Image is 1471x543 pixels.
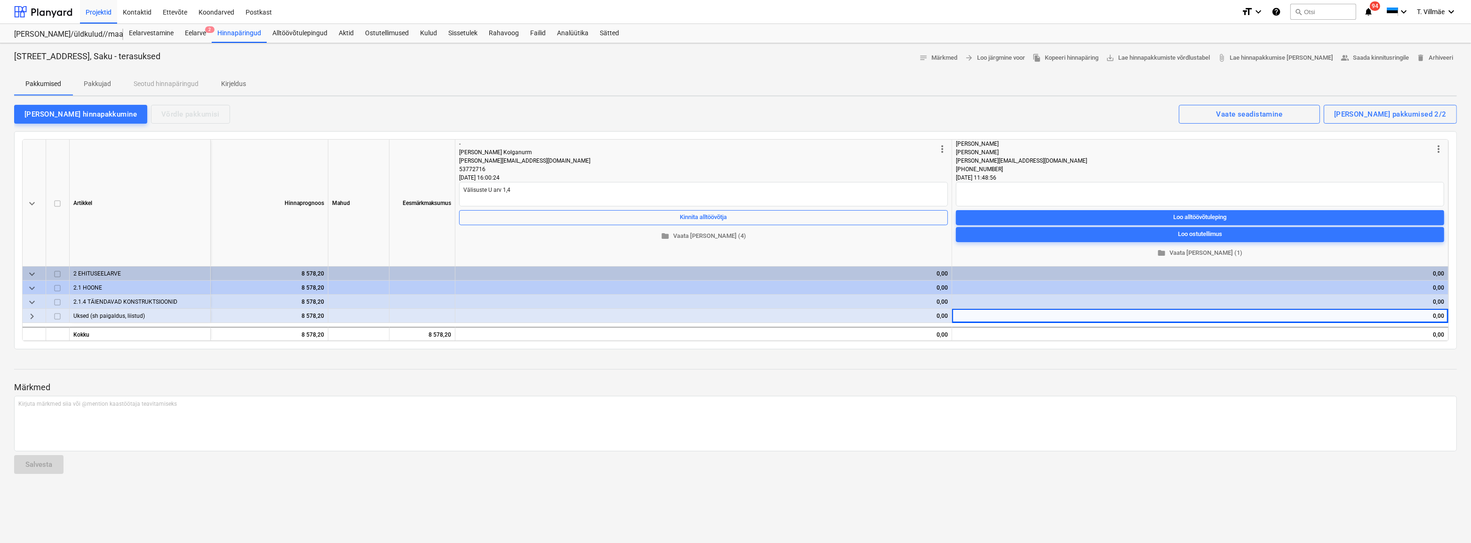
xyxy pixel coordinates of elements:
[390,140,455,267] div: Eesmärkmaksumus
[1272,6,1281,17] i: Abikeskus
[1398,6,1409,17] i: keyboard_arrow_down
[1324,105,1457,124] button: [PERSON_NAME] pakkumised 2/2
[221,79,246,89] p: Kirjeldus
[211,140,328,267] div: Hinnaprognoos
[965,54,973,62] span: arrow_forward
[956,157,1087,164] span: [PERSON_NAME][EMAIL_ADDRESS][DOMAIN_NAME]
[956,165,1433,173] div: [PHONE_NUMBER]
[70,327,211,341] div: Kokku
[1446,6,1457,17] i: keyboard_arrow_down
[1217,53,1333,63] span: Lae hinnapakkumise [PERSON_NAME]
[459,157,590,164] span: [PERSON_NAME][EMAIL_ADDRESS][DOMAIN_NAME]
[1416,53,1453,63] span: Arhiveeri
[1033,53,1098,63] span: Kopeeri hinnapäring
[1334,108,1447,120] div: [PERSON_NAME] pakkumised 2/2
[1106,53,1210,63] span: Lae hinnapakkumiste võrdlustabel
[956,281,1444,295] div: 0,00
[1413,51,1457,65] button: Arhiveeri
[1370,1,1380,11] span: 94
[956,210,1444,225] button: Loo alltöövõtuleping
[459,309,948,323] div: 0,00
[73,309,207,323] div: Uksed (sh paigaldus, liistud)
[211,327,328,341] div: 8 578,20
[24,108,137,120] div: [PERSON_NAME] hinnapakkumine
[84,79,111,89] p: Pakkujad
[1158,249,1166,257] span: folder
[70,140,211,267] div: Artikkel
[26,297,38,308] span: keyboard_arrow_down
[390,327,455,341] div: 8 578,20
[212,24,267,43] a: Hinnapäringud
[1106,54,1114,62] span: save_alt
[459,295,948,309] div: 0,00
[414,24,443,43] div: Kulud
[1341,53,1409,63] span: Saada kinnitusringile
[956,140,1433,148] div: [PERSON_NAME]
[26,268,38,280] span: keyboard_arrow_down
[956,173,1444,182] div: [DATE] 11:48:56
[328,140,390,267] div: Mahud
[594,24,625,43] div: Sätted
[459,173,948,182] div: [DATE] 16:00:24
[1253,6,1264,17] i: keyboard_arrow_down
[455,327,952,341] div: 0,00
[26,283,38,294] span: keyboard_arrow_down
[359,24,414,43] a: Ostutellimused
[1102,51,1214,65] a: Lae hinnapakkumiste võrdlustabel
[1214,51,1337,65] a: Lae hinnapakkumise [PERSON_NAME]
[463,231,944,242] span: Vaata [PERSON_NAME] (4)
[25,79,61,89] p: Pakkumised
[459,140,937,148] div: -
[459,182,948,206] textarea: Välisuste U arv 1,4
[937,143,948,155] span: more_vert
[551,24,594,43] a: Analüütika
[1217,108,1283,120] div: Vaate seadistamine
[1433,143,1444,155] span: more_vert
[680,212,727,223] div: Kinnita alltöövõtja
[123,24,179,43] a: Eelarvestamine
[956,267,1444,281] div: 0,00
[661,232,669,240] span: folder
[525,24,551,43] a: Failid
[443,24,483,43] a: Sissetulek
[1179,105,1320,124] button: Vaate seadistamine
[1217,54,1226,62] span: attach_file
[73,281,207,294] div: 2.1 HOONE
[956,295,1444,309] div: 0,00
[1029,51,1102,65] button: Kopeeri hinnapäring
[459,229,948,244] button: Vaata [PERSON_NAME] (4)
[1364,6,1373,17] i: notifications
[919,53,957,63] span: Märkmed
[14,382,1457,393] p: Märkmed
[961,51,1029,65] button: Loo järgmine voor
[915,51,961,65] button: Märkmed
[459,148,937,157] div: [PERSON_NAME] Kolganurm
[1174,212,1227,223] div: Loo alltöövõtuleping
[1241,6,1253,17] i: format_size
[179,24,212,43] a: Eelarve2
[267,24,333,43] a: Alltöövõtulepingud
[459,267,948,281] div: 0,00
[1337,51,1413,65] button: Saada kinnitusringile
[1295,8,1302,16] span: search
[1417,8,1445,16] span: T. Villmäe
[333,24,359,43] a: Aktid
[215,267,324,281] div: 8 578,20
[1424,498,1471,543] div: Vestlusvidin
[73,295,207,308] div: 2.1.4 TÄIENDAVAD KONSTRUKTSIOONID
[956,148,1433,157] div: [PERSON_NAME]
[956,309,1444,323] div: 0,00
[26,311,38,322] span: keyboard_arrow_right
[956,246,1444,260] button: Vaata [PERSON_NAME] (1)
[179,24,212,43] div: Eelarve
[960,248,1440,259] span: Vaata [PERSON_NAME] (1)
[215,281,324,295] div: 8 578,20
